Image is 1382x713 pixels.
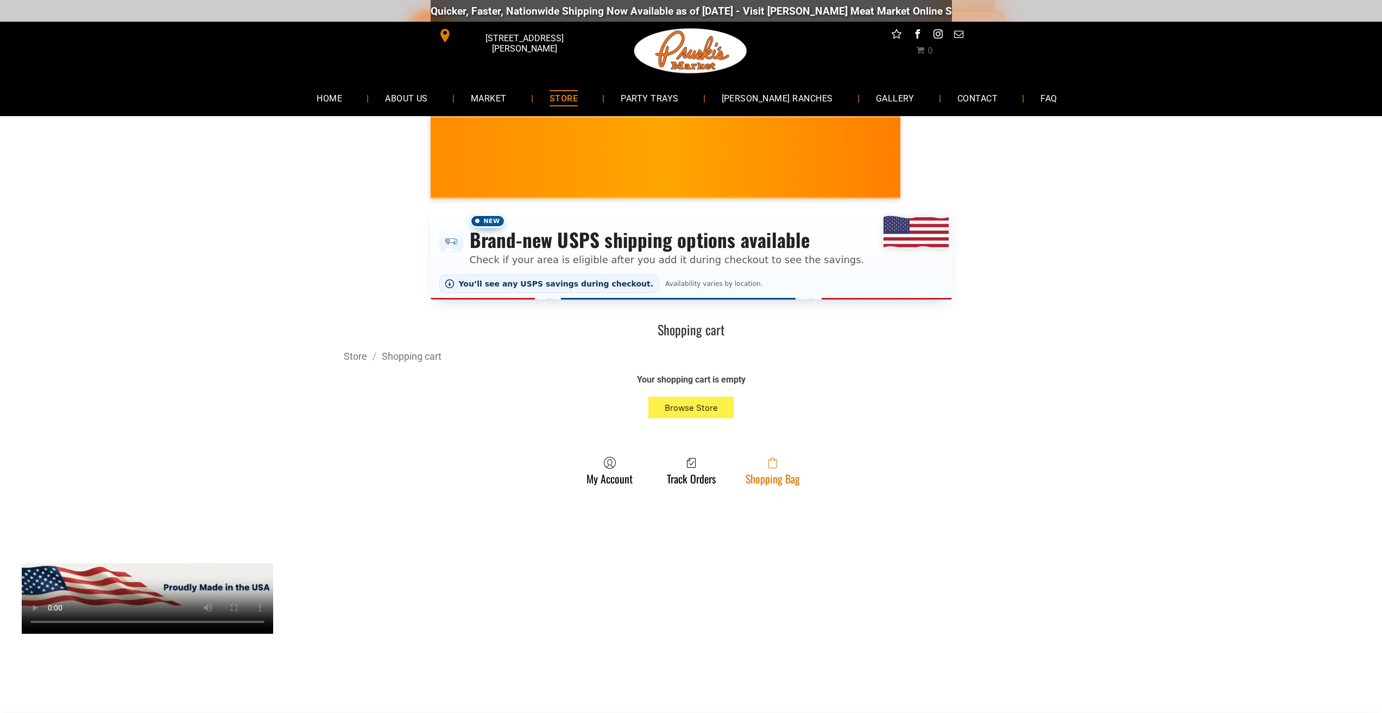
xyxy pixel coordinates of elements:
[344,351,367,362] a: Store
[382,351,441,362] a: Shopping cart
[496,374,887,386] div: Your shopping cart is empty
[663,280,765,288] span: Availability varies by location.
[344,349,1039,363] div: Breadcrumbs
[899,165,1113,182] span: [PERSON_NAME] MARKET
[665,403,718,413] span: Browse Store
[344,321,1039,338] h1: Shopping cart
[740,456,805,485] a: Shopping Bag
[431,27,597,44] a: [STREET_ADDRESS][PERSON_NAME]
[910,27,924,44] a: facebook
[367,351,382,362] span: /
[431,207,952,300] div: Shipping options announcement
[454,28,594,59] span: [STREET_ADDRESS][PERSON_NAME]
[455,84,523,112] a: MARKET
[470,228,864,252] h3: Brand-new USPS shipping options available
[300,84,358,112] a: HOME
[661,456,721,485] a: Track Orders
[533,84,594,112] a: STORE
[470,214,506,228] span: New
[459,279,654,288] span: You’ll see any USPS savings during checkout.
[648,397,734,418] button: Browse Store
[860,84,931,112] a: GALLERY
[705,84,849,112] a: [PERSON_NAME] RANCHES
[1024,84,1073,112] a: FAQ
[889,27,904,44] a: Social network
[430,5,1087,17] div: Quicker, Faster, Nationwide Shipping Now Available as of [DATE] - Visit [PERSON_NAME] Meat Market...
[470,252,864,267] p: Check if your area is eligible after you add it during checkout to see the savings.
[931,27,945,44] a: instagram
[941,84,1014,112] a: CONTACT
[632,22,749,80] img: Pruski-s+Market+HQ+Logo2-1920w.png
[581,456,638,485] a: My Account
[369,84,444,112] a: ABOUT US
[927,46,933,56] span: 0
[951,27,965,44] a: email
[604,84,695,112] a: PARTY TRAYS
